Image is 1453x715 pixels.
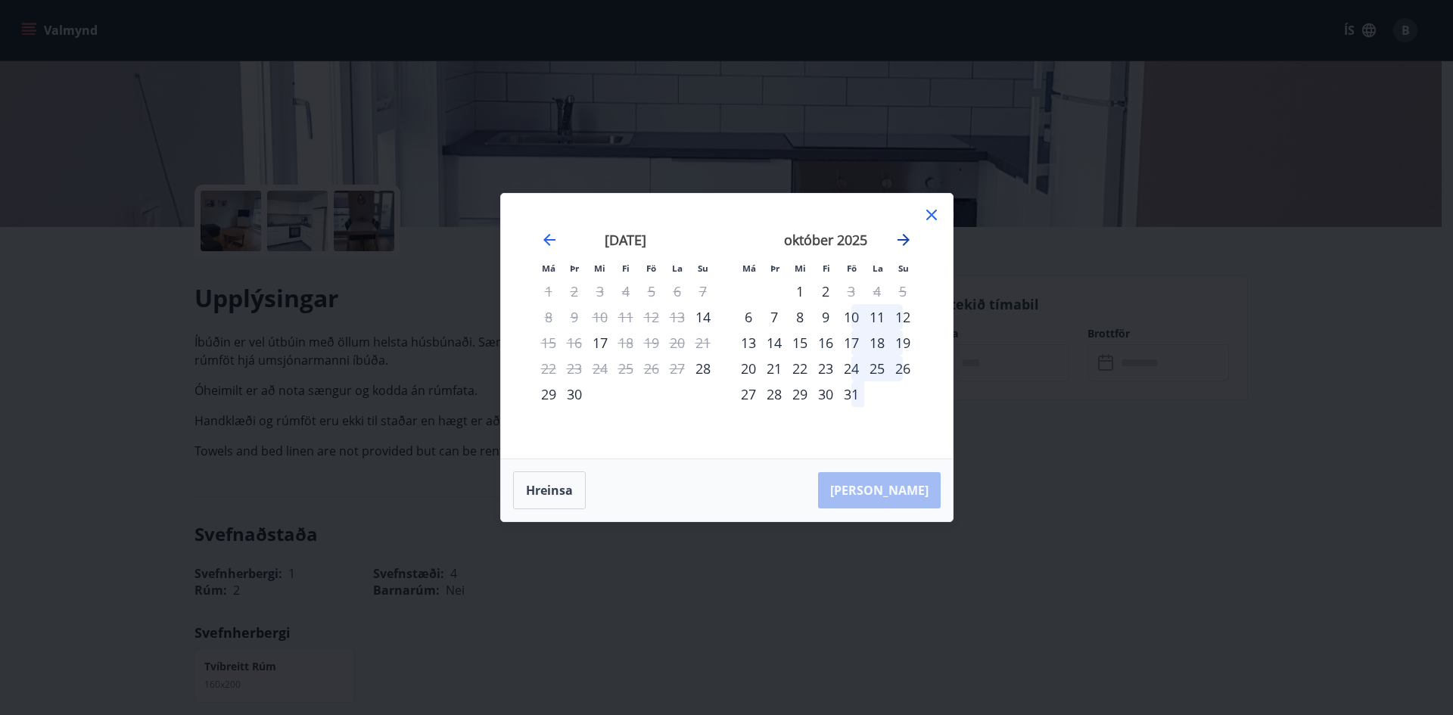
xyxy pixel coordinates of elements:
td: Choose sunnudagur, 28. september 2025 as your check-in date. It’s available. [690,356,716,381]
small: Su [698,263,708,274]
td: Choose fimmtudagur, 9. október 2025 as your check-in date. It’s available. [813,304,839,330]
div: Calendar [519,212,935,440]
td: Choose þriðjudagur, 14. október 2025 as your check-in date. It’s available. [761,330,787,356]
td: Choose sunnudagur, 19. október 2025 as your check-in date. It’s available. [890,330,916,356]
div: 25 [864,356,890,381]
td: Not available. þriðjudagur, 2. september 2025 [562,278,587,304]
td: Not available. fimmtudagur, 25. september 2025 [613,356,639,381]
div: 10 [839,304,864,330]
td: Not available. miðvikudagur, 10. september 2025 [587,304,613,330]
button: Hreinsa [513,471,586,509]
td: Choose þriðjudagur, 30. september 2025 as your check-in date. It’s available. [562,381,587,407]
td: Not available. sunnudagur, 7. september 2025 [690,278,716,304]
td: Not available. miðvikudagur, 24. september 2025 [587,356,613,381]
strong: [DATE] [605,231,646,249]
div: 14 [761,330,787,356]
div: 19 [890,330,916,356]
div: 18 [864,330,890,356]
div: 29 [787,381,813,407]
td: Choose fimmtudagur, 23. október 2025 as your check-in date. It’s available. [813,356,839,381]
td: Choose laugardagur, 25. október 2025 as your check-in date. It’s available. [864,356,890,381]
small: Mi [795,263,806,274]
td: Not available. þriðjudagur, 23. september 2025 [562,356,587,381]
td: Not available. laugardagur, 6. september 2025 [664,278,690,304]
div: 20 [736,356,761,381]
td: Not available. föstudagur, 3. október 2025 [839,278,864,304]
div: 2 [813,278,839,304]
small: Su [898,263,909,274]
td: Choose föstudagur, 17. október 2025 as your check-in date. It’s available. [839,330,864,356]
td: Not available. föstudagur, 5. september 2025 [639,278,664,304]
td: Not available. laugardagur, 27. september 2025 [664,356,690,381]
td: Choose laugardagur, 11. október 2025 as your check-in date. It’s available. [864,304,890,330]
td: Choose mánudagur, 27. október 2025 as your check-in date. It’s available. [736,381,761,407]
td: Choose sunnudagur, 12. október 2025 as your check-in date. It’s available. [890,304,916,330]
div: 23 [813,356,839,381]
div: 7 [761,304,787,330]
div: Move forward to switch to the next month. [895,231,913,249]
div: 30 [562,381,587,407]
td: Choose mánudagur, 13. október 2025 as your check-in date. It’s available. [736,330,761,356]
td: Not available. fimmtudagur, 11. september 2025 [613,304,639,330]
div: 30 [813,381,839,407]
td: Choose föstudagur, 31. október 2025 as your check-in date. It’s available. [839,381,864,407]
td: Not available. fimmtudagur, 4. september 2025 [613,278,639,304]
div: Aðeins innritun í boði [690,356,716,381]
div: 8 [787,304,813,330]
td: Choose föstudagur, 10. október 2025 as your check-in date. It’s available. [839,304,864,330]
div: Aðeins útritun í boði [536,330,562,356]
td: Choose þriðjudagur, 28. október 2025 as your check-in date. It’s available. [761,381,787,407]
div: 26 [890,356,916,381]
div: 27 [736,381,761,407]
div: Move backward to switch to the previous month. [540,231,558,249]
td: Choose mánudagur, 6. október 2025 as your check-in date. It’s available. [736,304,761,330]
div: 28 [761,381,787,407]
td: Not available. föstudagur, 19. september 2025 [639,330,664,356]
td: Choose miðvikudagur, 29. október 2025 as your check-in date. It’s available. [787,381,813,407]
td: Choose þriðjudagur, 7. október 2025 as your check-in date. It’s available. [761,304,787,330]
td: Choose miðvikudagur, 8. október 2025 as your check-in date. It’s available. [787,304,813,330]
td: Choose þriðjudagur, 21. október 2025 as your check-in date. It’s available. [761,356,787,381]
div: 22 [787,356,813,381]
td: Not available. sunnudagur, 21. september 2025 [690,330,716,356]
td: Not available. mánudagur, 15. september 2025 [536,330,562,356]
td: Choose miðvikudagur, 1. október 2025 as your check-in date. It’s available. [787,278,813,304]
strong: október 2025 [784,231,867,249]
div: 15 [787,330,813,356]
td: Choose föstudagur, 24. október 2025 as your check-in date. It’s available. [839,356,864,381]
td: Not available. mánudagur, 1. september 2025 [536,278,562,304]
td: Not available. þriðjudagur, 9. september 2025 [562,304,587,330]
div: 9 [813,304,839,330]
div: Aðeins útritun í boði [839,278,864,304]
div: Aðeins útritun í boði [613,330,639,356]
td: Choose fimmtudagur, 16. október 2025 as your check-in date. It’s available. [813,330,839,356]
div: 21 [761,356,787,381]
td: Not available. þriðjudagur, 16. september 2025 [562,330,587,356]
div: Aðeins innritun í boði [587,330,613,356]
small: Má [542,263,555,274]
small: Fi [622,263,630,274]
td: Not available. föstudagur, 12. september 2025 [639,304,664,330]
td: Choose mánudagur, 20. október 2025 as your check-in date. It’s available. [736,356,761,381]
td: Not available. föstudagur, 26. september 2025 [639,356,664,381]
td: Not available. mánudagur, 8. september 2025 [536,304,562,330]
td: Choose fimmtudagur, 30. október 2025 as your check-in date. It’s available. [813,381,839,407]
div: 13 [736,330,761,356]
td: Choose mánudagur, 29. september 2025 as your check-in date. It’s available. [536,381,562,407]
small: Mi [594,263,605,274]
small: Þr [770,263,779,274]
small: Þr [570,263,579,274]
td: Not available. mánudagur, 22. september 2025 [536,356,562,381]
div: Aðeins innritun í boði [690,304,716,330]
div: 11 [864,304,890,330]
div: 29 [536,381,562,407]
td: Choose laugardagur, 18. október 2025 as your check-in date. It’s available. [864,330,890,356]
td: Not available. laugardagur, 20. september 2025 [664,330,690,356]
td: Not available. sunnudagur, 5. október 2025 [890,278,916,304]
small: Má [742,263,756,274]
td: Choose miðvikudagur, 15. október 2025 as your check-in date. It’s available. [787,330,813,356]
div: 16 [813,330,839,356]
td: Choose miðvikudagur, 22. október 2025 as your check-in date. It’s available. [787,356,813,381]
small: Fö [646,263,656,274]
div: 12 [890,304,916,330]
